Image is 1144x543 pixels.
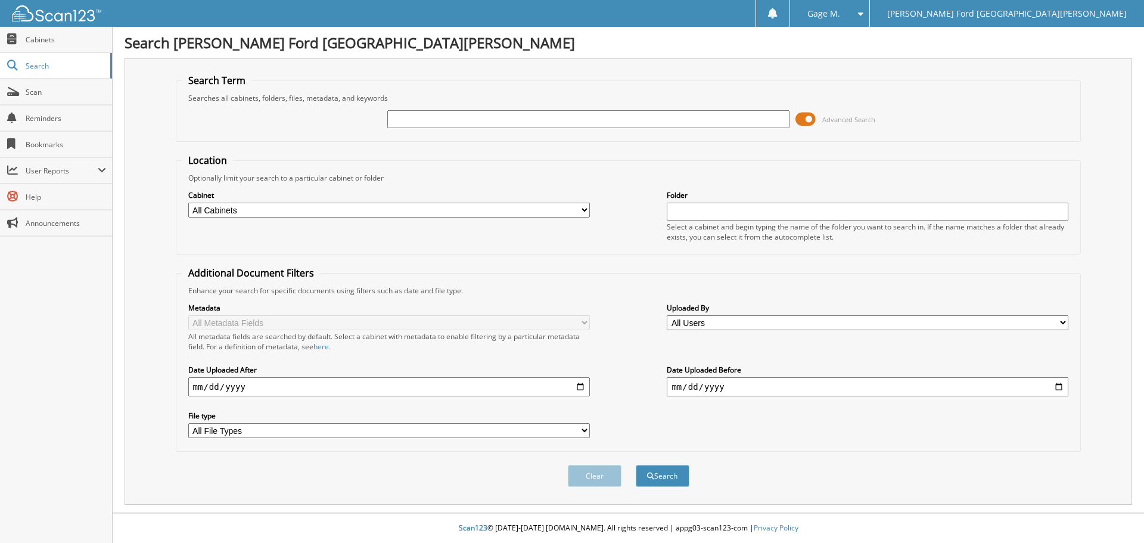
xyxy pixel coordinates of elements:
input: end [667,377,1068,396]
legend: Search Term [182,74,251,87]
div: Select a cabinet and begin typing the name of the folder you want to search in. If the name match... [667,222,1068,242]
button: Clear [568,465,621,487]
span: Help [26,192,106,202]
button: Search [636,465,689,487]
div: Optionally limit your search to a particular cabinet or folder [182,173,1075,183]
span: Scan [26,87,106,97]
span: Scan123 [459,523,487,533]
a: Privacy Policy [754,523,798,533]
div: © [DATE]-[DATE] [DOMAIN_NAME]. All rights reserved | appg03-scan123-com | [113,514,1144,543]
span: [PERSON_NAME] Ford [GEOGRAPHIC_DATA][PERSON_NAME] [887,10,1127,17]
label: File type [188,411,590,421]
label: Date Uploaded Before [667,365,1068,375]
div: Enhance your search for specific documents using filters such as date and file type. [182,286,1075,296]
label: Cabinet [188,190,590,200]
span: User Reports [26,166,98,176]
span: Advanced Search [822,115,875,124]
label: Folder [667,190,1068,200]
label: Date Uploaded After [188,365,590,375]
label: Metadata [188,303,590,313]
div: All metadata fields are searched by default. Select a cabinet with metadata to enable filtering b... [188,331,590,352]
div: Searches all cabinets, folders, files, metadata, and keywords [182,93,1075,103]
legend: Additional Document Filters [182,266,320,280]
span: Gage M. [807,10,840,17]
legend: Location [182,154,233,167]
label: Uploaded By [667,303,1068,313]
img: scan123-logo-white.svg [12,5,101,21]
span: Bookmarks [26,139,106,150]
span: Cabinets [26,35,106,45]
h1: Search [PERSON_NAME] Ford [GEOGRAPHIC_DATA][PERSON_NAME] [125,33,1132,52]
input: start [188,377,590,396]
span: Reminders [26,113,106,123]
a: here [313,342,329,352]
span: Search [26,61,104,71]
span: Announcements [26,218,106,228]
